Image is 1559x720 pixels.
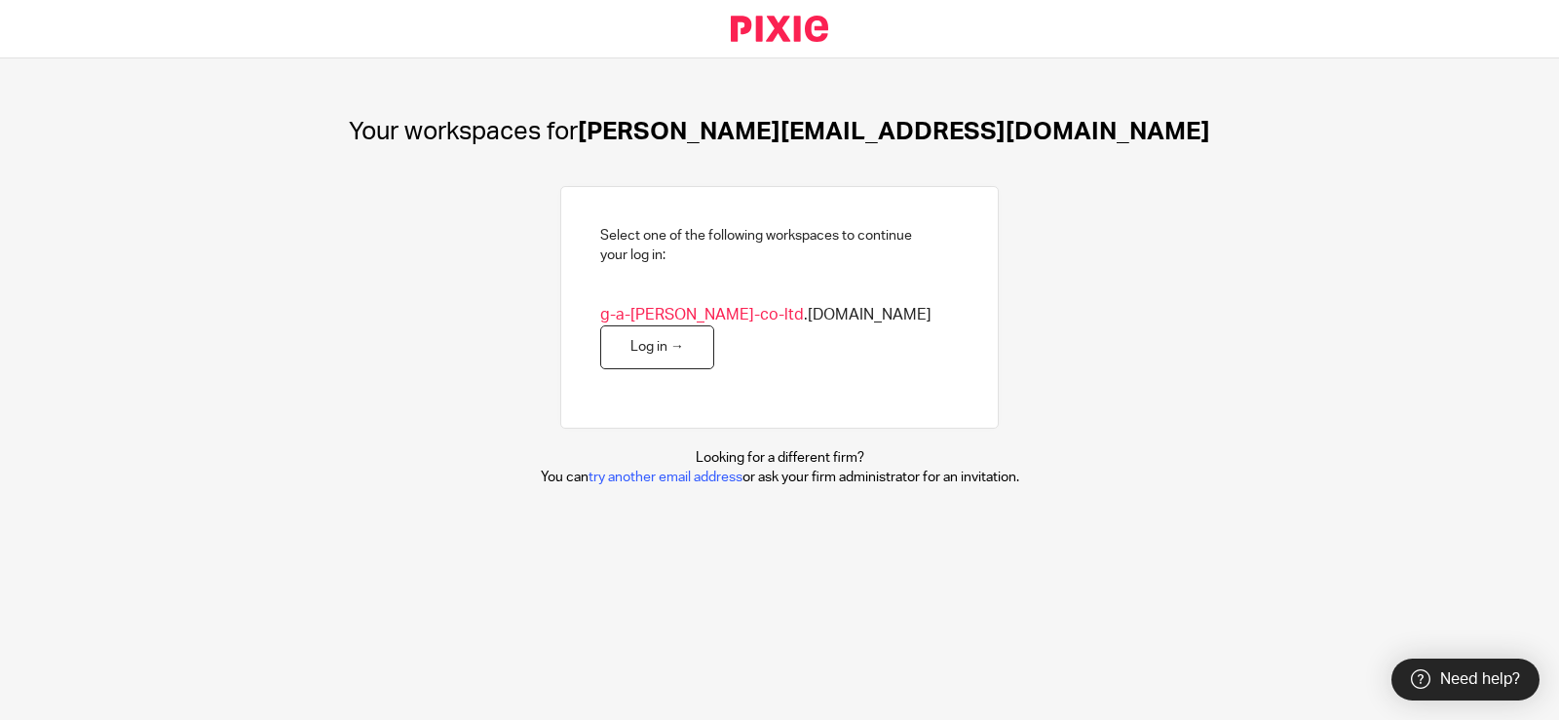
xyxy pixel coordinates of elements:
[541,448,1019,488] p: Looking for a different firm? You can or ask your firm administrator for an invitation.
[589,471,742,484] a: try another email address
[349,117,1210,147] h1: [PERSON_NAME][EMAIL_ADDRESS][DOMAIN_NAME]
[600,307,804,322] span: g-a-[PERSON_NAME]-co-ltd
[349,119,578,144] span: Your workspaces for
[600,325,714,369] a: Log in →
[600,305,932,325] span: .[DOMAIN_NAME]
[600,226,912,266] h2: Select one of the following workspaces to continue your log in:
[1391,659,1540,701] div: Need help?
